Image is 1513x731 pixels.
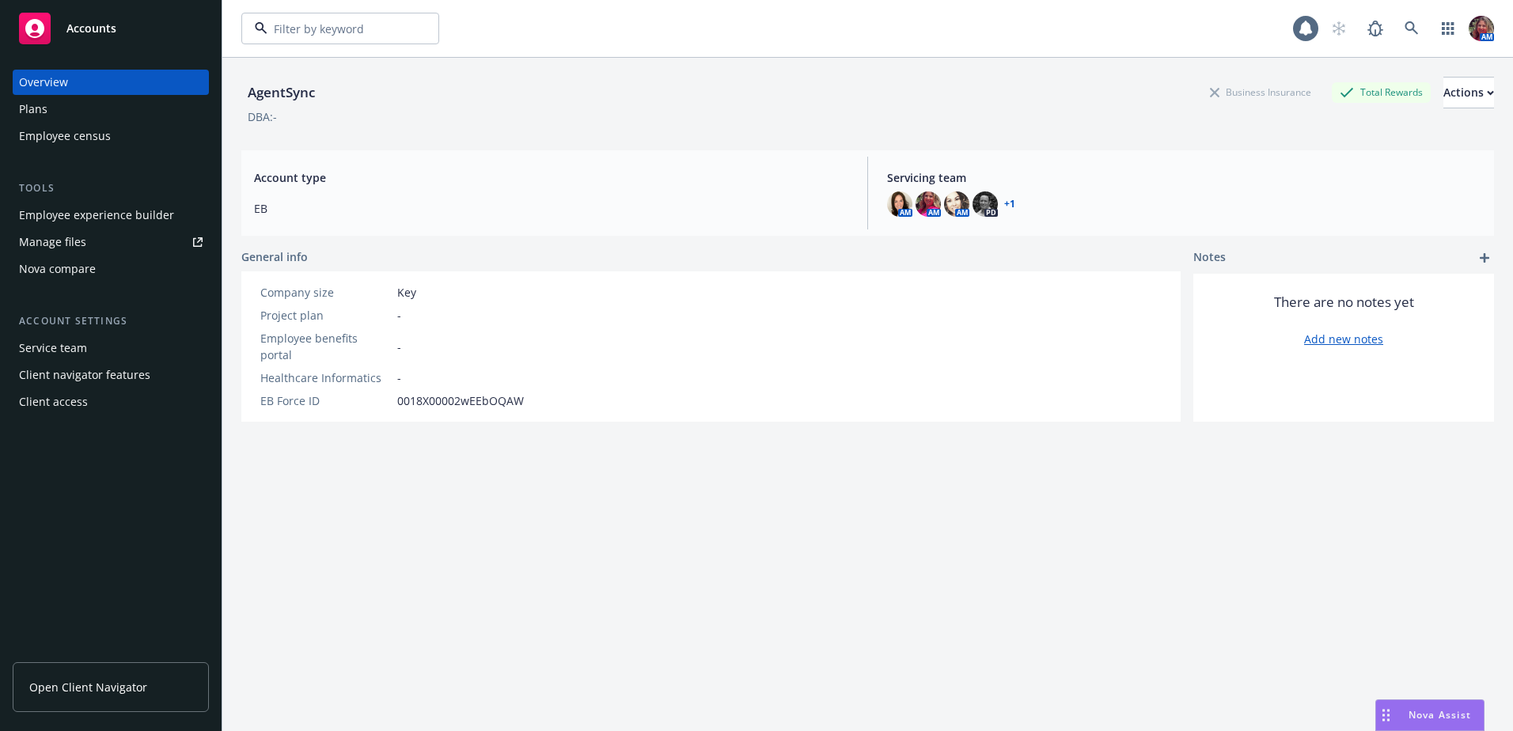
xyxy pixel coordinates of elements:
[13,256,209,282] a: Nova compare
[19,256,96,282] div: Nova compare
[1376,700,1396,730] div: Drag to move
[944,191,969,217] img: photo
[887,169,1481,186] span: Servicing team
[19,389,88,415] div: Client access
[1443,77,1494,108] button: Actions
[260,307,391,324] div: Project plan
[1359,13,1391,44] a: Report a Bug
[260,284,391,301] div: Company size
[19,70,68,95] div: Overview
[13,203,209,228] a: Employee experience builder
[19,97,47,122] div: Plans
[1202,82,1319,102] div: Business Insurance
[260,392,391,409] div: EB Force ID
[1004,199,1015,209] a: +1
[260,330,391,363] div: Employee benefits portal
[397,307,401,324] span: -
[1332,82,1431,102] div: Total Rewards
[397,392,524,409] span: 0018X00002wEEbOQAW
[397,339,401,355] span: -
[1375,699,1485,731] button: Nova Assist
[13,313,209,329] div: Account settings
[13,123,209,149] a: Employee census
[13,180,209,196] div: Tools
[19,335,87,361] div: Service team
[1274,293,1414,312] span: There are no notes yet
[397,369,401,386] span: -
[13,389,209,415] a: Client access
[1304,331,1383,347] a: Add new notes
[1475,248,1494,267] a: add
[13,229,209,255] a: Manage files
[29,679,147,695] span: Open Client Navigator
[19,362,150,388] div: Client navigator features
[19,229,86,255] div: Manage files
[254,169,848,186] span: Account type
[887,191,912,217] img: photo
[397,284,416,301] span: Key
[254,200,848,217] span: EB
[13,6,209,51] a: Accounts
[267,21,407,37] input: Filter by keyword
[19,123,111,149] div: Employee census
[13,335,209,361] a: Service team
[1409,708,1471,722] span: Nova Assist
[248,108,277,125] div: DBA: -
[13,70,209,95] a: Overview
[1396,13,1428,44] a: Search
[1469,16,1494,41] img: photo
[260,369,391,386] div: Healthcare Informatics
[13,362,209,388] a: Client navigator features
[1193,248,1226,267] span: Notes
[19,203,174,228] div: Employee experience builder
[13,97,209,122] a: Plans
[66,22,116,35] span: Accounts
[1323,13,1355,44] a: Start snowing
[241,248,308,265] span: General info
[916,191,941,217] img: photo
[1443,78,1494,108] div: Actions
[973,191,998,217] img: photo
[1432,13,1464,44] a: Switch app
